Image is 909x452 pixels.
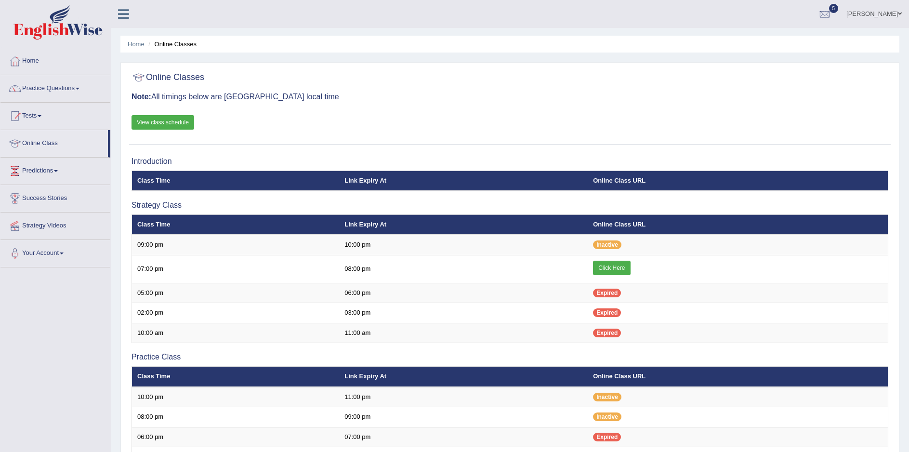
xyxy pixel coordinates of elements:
[339,407,588,427] td: 09:00 pm
[0,75,110,99] a: Practice Questions
[132,201,888,210] h3: Strategy Class
[593,393,621,401] span: Inactive
[132,353,888,361] h3: Practice Class
[132,427,340,447] td: 06:00 pm
[146,40,197,49] li: Online Classes
[339,171,588,191] th: Link Expiry At
[339,367,588,387] th: Link Expiry At
[132,283,340,303] td: 05:00 pm
[588,214,888,235] th: Online Class URL
[339,255,588,283] td: 08:00 pm
[0,240,110,264] a: Your Account
[0,48,110,72] a: Home
[339,387,588,407] td: 11:00 pm
[132,367,340,387] th: Class Time
[132,214,340,235] th: Class Time
[593,240,621,249] span: Inactive
[829,4,839,13] span: 5
[0,158,110,182] a: Predictions
[593,433,621,441] span: Expired
[588,171,888,191] th: Online Class URL
[339,235,588,255] td: 10:00 pm
[339,323,588,343] td: 11:00 am
[0,130,108,154] a: Online Class
[132,93,888,101] h3: All timings below are [GEOGRAPHIC_DATA] local time
[132,115,194,130] a: View class schedule
[132,70,204,85] h2: Online Classes
[593,329,621,337] span: Expired
[132,235,340,255] td: 09:00 pm
[593,308,621,317] span: Expired
[132,303,340,323] td: 02:00 pm
[132,171,340,191] th: Class Time
[132,93,151,101] b: Note:
[132,255,340,283] td: 07:00 pm
[132,323,340,343] td: 10:00 am
[132,157,888,166] h3: Introduction
[339,427,588,447] td: 07:00 pm
[0,185,110,209] a: Success Stories
[339,303,588,323] td: 03:00 pm
[132,407,340,427] td: 08:00 pm
[132,387,340,407] td: 10:00 pm
[593,289,621,297] span: Expired
[339,283,588,303] td: 06:00 pm
[0,103,110,127] a: Tests
[593,412,621,421] span: Inactive
[128,40,145,48] a: Home
[588,367,888,387] th: Online Class URL
[593,261,630,275] a: Click Here
[339,214,588,235] th: Link Expiry At
[0,213,110,237] a: Strategy Videos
